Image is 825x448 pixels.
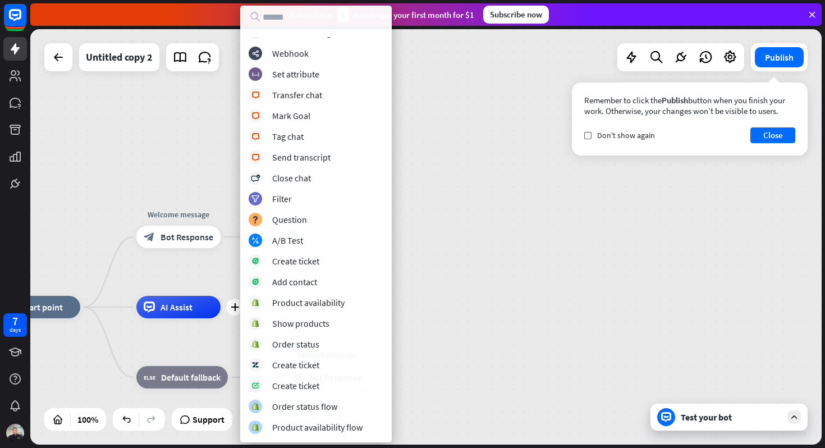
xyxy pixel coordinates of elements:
i: block_set_attribute [252,71,259,78]
div: Tag chat [272,131,304,142]
div: Mark Goal [272,110,310,121]
i: block_livechat [251,133,260,140]
div: Create ticket [272,255,319,267]
div: Webhook [272,48,309,59]
i: filter [251,195,259,203]
div: A/B Test [272,235,303,246]
div: Create ticket [272,380,319,391]
div: Transfer chat [272,89,322,100]
div: Add contact [272,276,317,287]
div: Close chat [272,172,311,184]
div: Create ticket [272,359,319,371]
i: block_ab_testing [252,237,259,244]
div: Order status flow [272,401,337,412]
a: 7 days [3,313,27,337]
div: days [10,326,21,334]
span: Start point [21,301,63,313]
i: block_close_chat [251,175,260,182]
div: Show products [272,318,329,329]
span: Support [192,410,224,428]
span: Publish [662,95,688,106]
div: Welcome message [128,209,229,220]
div: 100% [74,410,102,428]
i: plus [231,303,239,311]
div: Product availability [272,297,345,308]
div: Question [272,214,307,225]
button: Open LiveChat chat widget [9,4,43,38]
i: webhooks [252,50,259,57]
i: block_livechat [251,154,260,161]
span: Bot Response [161,231,213,243]
i: block_livechat [251,112,260,120]
div: Send transcript [272,152,331,163]
span: Don't show again [597,130,655,140]
div: 7 [12,316,18,326]
div: Order status [272,339,319,350]
div: Remember to click the button when you finish your work. Otherwise, your changes won’t be visible ... [584,95,795,116]
button: Close [750,127,795,143]
i: block_fallback [144,372,155,383]
div: Untitled copy 2 [86,43,153,71]
div: Set attribute [272,68,319,80]
div: Subscribe now [483,6,549,24]
span: AI Assist [161,301,192,313]
div: Test your bot [681,412,782,423]
div: Filter [272,193,292,204]
button: Publish [755,47,804,67]
i: block_question [252,216,259,223]
i: block_bot_response [144,231,155,243]
i: block_livechat [251,92,260,99]
span: Default fallback [161,372,221,383]
div: Product availability flow [272,422,363,433]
